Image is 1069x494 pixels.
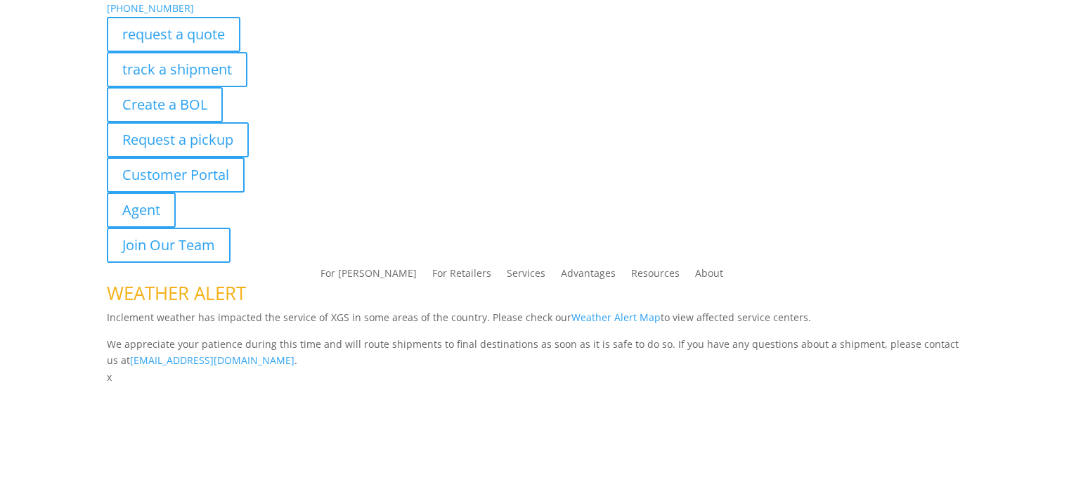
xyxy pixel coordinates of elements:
[107,52,247,87] a: track a shipment
[107,87,223,122] a: Create a BOL
[107,369,962,386] p: x
[107,309,962,336] p: Inclement weather has impacted the service of XGS in some areas of the country. Please check our ...
[695,268,723,284] a: About
[507,268,545,284] a: Services
[107,280,246,306] span: WEATHER ALERT
[107,193,176,228] a: Agent
[107,157,245,193] a: Customer Portal
[561,268,616,284] a: Advantages
[107,336,962,370] p: We appreciate your patience during this time and will route shipments to final destinations as so...
[320,268,417,284] a: For [PERSON_NAME]
[432,268,491,284] a: For Retailers
[107,386,962,414] h1: Contact Us
[571,311,661,324] a: Weather Alert Map
[107,414,962,431] p: Complete the form below and a member of our team will be in touch within 24 hours.
[107,228,231,263] a: Join Our Team
[107,17,240,52] a: request a quote
[107,1,194,15] a: [PHONE_NUMBER]
[107,122,249,157] a: Request a pickup
[130,353,294,367] a: [EMAIL_ADDRESS][DOMAIN_NAME]
[631,268,680,284] a: Resources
